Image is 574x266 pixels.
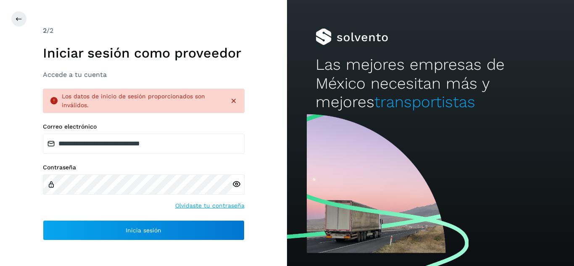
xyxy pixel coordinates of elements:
span: Inicia sesión [126,227,161,233]
div: /2 [43,26,245,36]
span: transportistas [374,93,475,111]
h1: Iniciar sesión como proveedor [43,45,245,61]
label: Contraseña [43,164,245,171]
label: Correo electrónico [43,123,245,130]
div: Los datos de inicio de sesión proporcionados son inválidos. [62,92,223,110]
a: Olvidaste tu contraseña [175,201,245,210]
h2: Las mejores empresas de México necesitan más y mejores [316,55,545,111]
h3: Accede a tu cuenta [43,71,245,79]
button: Inicia sesión [43,220,245,240]
span: 2 [43,26,47,34]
